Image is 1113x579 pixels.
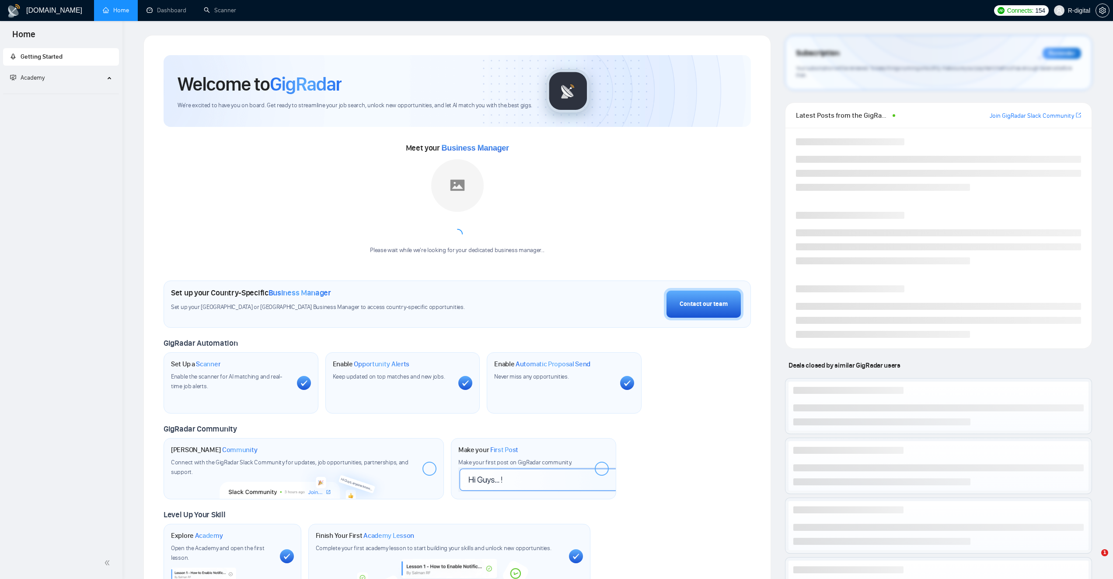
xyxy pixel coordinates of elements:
span: Latest Posts from the GigRadar Community [796,110,890,121]
span: Academy [195,531,223,540]
div: Contact our team [680,299,728,309]
img: placeholder.png [431,159,484,212]
a: Join GigRadar Slack Community [990,111,1074,121]
span: Academy Lesson [363,531,414,540]
span: Open the Academy and open the first lesson. [171,544,265,561]
a: export [1076,111,1081,119]
h1: [PERSON_NAME] [171,446,258,454]
img: logo [7,4,21,18]
span: Business Manager [442,144,509,152]
span: Opportunity Alerts [354,360,409,368]
span: We're excited to have you on board. Get ready to streamline your job search, unlock new opportuni... [178,102,532,110]
a: homeHome [103,7,129,14]
h1: Finish Your First [316,531,414,540]
span: Set up your [GEOGRAPHIC_DATA] or [GEOGRAPHIC_DATA] Business Manager to access country-specific op... [171,303,515,312]
img: slackcommunity-bg.png [220,459,387,499]
span: Level Up Your Skill [164,510,225,519]
div: Please wait while we're looking for your dedicated business manager... [365,246,550,255]
span: Complete your first academy lesson to start building your skills and unlock new opportunities. [316,544,551,552]
span: GigRadar [270,72,342,96]
span: GigRadar Community [164,424,237,434]
h1: Welcome to [178,72,342,96]
span: user [1056,7,1062,14]
li: Academy Homepage [3,90,119,96]
span: setting [1096,7,1109,14]
div: Reminder [1043,48,1081,59]
span: GigRadar Automation [164,338,237,348]
span: Connects: [1007,6,1033,15]
span: Deals closed by similar GigRadar users [785,358,904,373]
span: Business Manager [269,288,331,298]
h1: Explore [171,531,223,540]
span: Enable the scanner for AI matching and real-time job alerts. [171,373,282,390]
span: Academy [21,74,45,81]
span: rocket [10,53,16,60]
iframe: Intercom live chat [1083,549,1104,570]
span: Academy [10,74,45,81]
span: Never miss any opportunities. [494,373,569,380]
img: gigradar-logo.png [546,69,590,113]
span: fund-projection-screen [10,74,16,81]
span: Meet your [406,143,509,153]
span: Make your first post on GigRadar community. [458,459,572,466]
button: Contact our team [664,288,743,320]
a: dashboardDashboard [147,7,186,14]
h1: Enable [333,360,410,368]
span: double-left [104,558,113,567]
span: Automatic Proposal Send [516,360,590,368]
h1: Enable [494,360,590,368]
li: Getting Started [3,48,119,66]
span: Getting Started [21,53,63,60]
h1: Make your [458,446,518,454]
span: export [1076,112,1081,119]
h1: Set up your Country-Specific [171,288,331,298]
span: Home [5,28,42,46]
h1: Set Up a [171,360,220,368]
span: Subscription [796,46,839,61]
a: setting [1096,7,1110,14]
span: Scanner [196,360,220,368]
span: Connect with the GigRadar Slack Community for updates, job opportunities, partnerships, and support. [171,459,408,476]
span: 1 [1101,549,1108,556]
a: searchScanner [204,7,236,14]
span: First Post [490,446,518,454]
span: 154 [1035,6,1045,15]
span: loading [450,227,464,241]
button: setting [1096,4,1110,18]
span: Community [222,446,258,454]
img: upwork-logo.png [998,7,1005,14]
span: Your subscription will be renewed. To keep things running smoothly, make sure your payment method... [796,65,1071,79]
span: Keep updated on top matches and new jobs. [333,373,445,380]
